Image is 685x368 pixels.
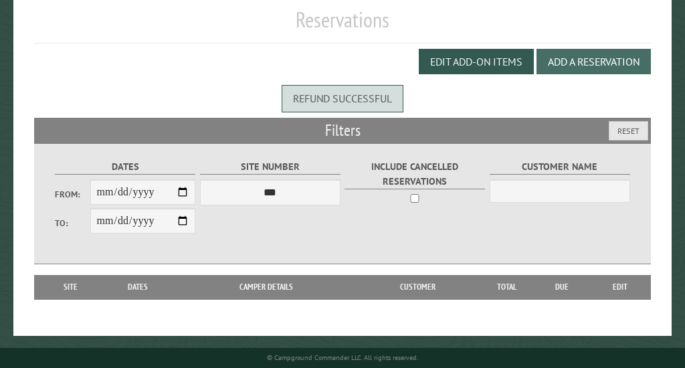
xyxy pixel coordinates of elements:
label: Dates [55,159,195,175]
label: From: [55,188,90,201]
h2: Filters [34,118,651,143]
th: Site [41,275,100,299]
th: Camper Details [177,275,356,299]
div: Refund successful [282,85,403,112]
button: Edit Add-on Items [419,49,534,74]
th: Edit [590,275,651,299]
label: Site Number [200,159,340,175]
button: Add a Reservation [536,49,651,74]
label: To: [55,217,90,229]
label: Customer Name [490,159,630,175]
label: Include Cancelled Reservations [345,159,485,189]
th: Customer [356,275,480,299]
small: © Campground Commander LLC. All rights reserved. [267,353,418,362]
th: Due [534,275,591,299]
th: Total [480,275,534,299]
th: Dates [100,275,177,299]
button: Reset [609,121,648,141]
h1: Reservations [34,7,651,43]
